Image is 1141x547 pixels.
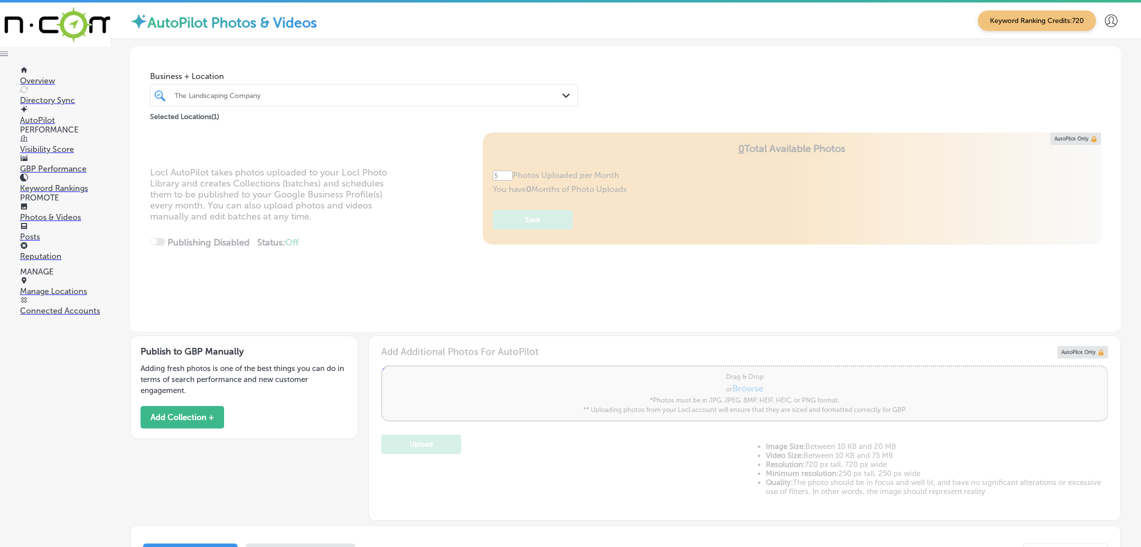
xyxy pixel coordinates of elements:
p: Reputation [20,251,110,261]
p: Posts [20,232,110,241]
div: The Landscaping Company [175,91,563,99]
h3: Publish to GBP Manually [141,346,348,357]
a: Connected Accounts [20,296,110,315]
a: Photos & Videos [20,203,110,222]
a: GBP Performance [20,154,110,173]
p: Selected Locations ( 1 ) [150,108,219,121]
p: Overview [20,76,110,85]
a: Visibility Score [20,135,110,154]
a: AutoPilot [20,106,110,125]
a: Manage Locations [20,277,110,296]
p: Manage Locations [20,286,110,296]
a: Overview [20,66,110,85]
p: MANAGE [20,267,110,276]
a: Posts [20,222,110,241]
p: Keyword Rankings [20,183,110,193]
span: Keyword Ranking Credits: 720 [978,10,1096,31]
p: Photos & Videos [20,212,110,222]
p: AutoPilot [20,115,110,125]
button: Add Collection + [141,406,224,428]
span: Business + Location [150,71,578,81]
p: PERFORMANCE [20,125,110,134]
p: Adding fresh photos is one of the best things you can do in terms of search performance and new c... [141,363,348,396]
p: Connected Accounts [20,306,110,315]
a: Directory Sync [20,86,110,105]
img: autopilot-icon [130,12,148,30]
a: Keyword Rankings [20,174,110,193]
a: Reputation [20,242,110,261]
label: AutoPilot Photos & Videos [148,14,317,31]
p: Visibility Score [20,144,110,154]
p: GBP Performance [20,164,110,173]
p: Directory Sync [20,95,110,105]
p: PROMOTE [20,193,110,202]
